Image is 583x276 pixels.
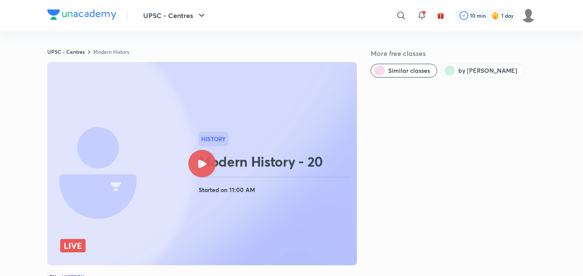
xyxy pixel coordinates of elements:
button: avatar [434,9,448,22]
a: Company Logo [47,9,117,22]
img: check rounded [460,11,468,20]
span: Similar classes [388,66,430,75]
h4: Started on 11:00 AM [199,184,353,195]
img: Company Logo [47,9,117,20]
img: Abhijeet Srivastav [521,8,536,23]
button: UPSC - Centres [138,7,212,24]
a: UPSC - Centres [47,48,85,55]
span: by Sujeet Bajpai [458,66,517,75]
img: avatar [437,12,445,19]
button: Similar classes [371,64,437,78]
button: by Sujeet Bajpai [441,64,525,78]
h2: Modern History - 20 [199,153,353,170]
img: streak [491,11,500,20]
h5: More free classes [371,48,536,59]
a: Modern History [93,48,129,55]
